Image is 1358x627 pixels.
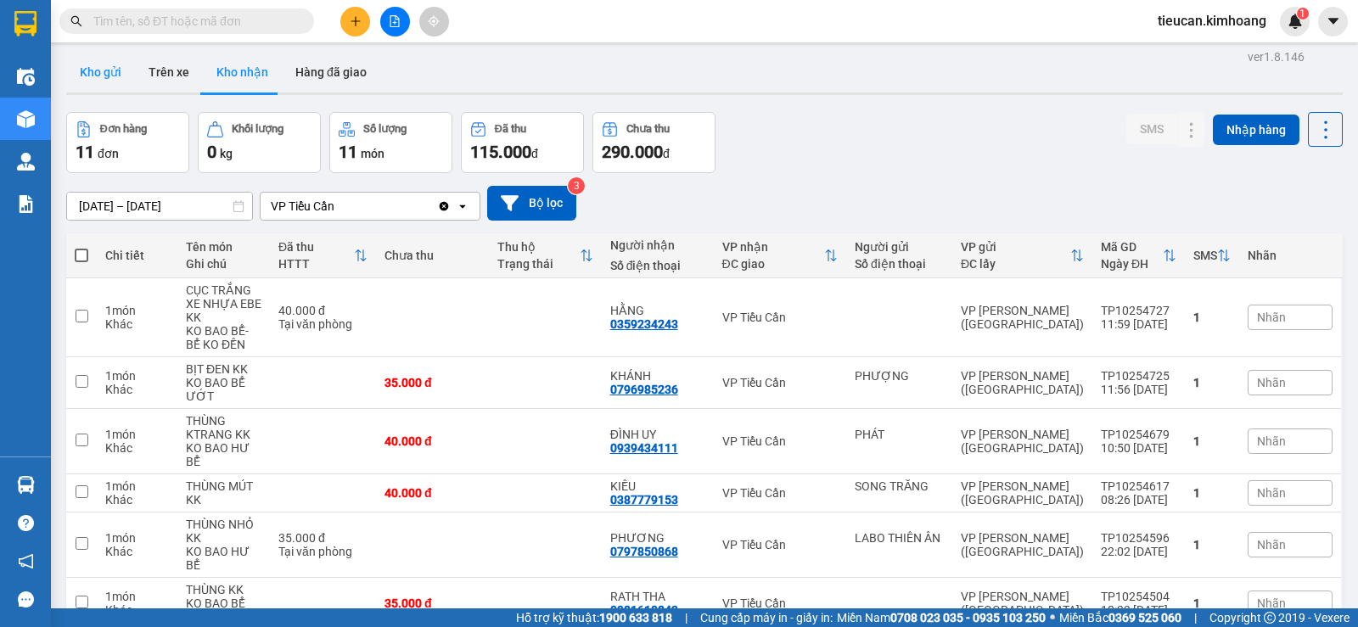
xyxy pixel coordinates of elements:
[17,153,35,171] img: warehouse-icon
[1101,479,1176,493] div: TP10254617
[722,376,838,389] div: VP Tiểu Cần
[428,15,440,27] span: aim
[1101,257,1163,271] div: Ngày ĐH
[186,283,261,324] div: CỤC TRẮNG XE NHỰA EBE KK
[516,608,672,627] span: Hỗ trợ kỹ thuật:
[610,383,678,396] div: 0796985236
[599,611,672,624] strong: 1900 633 818
[610,603,678,617] div: 0981610843
[610,531,705,545] div: PHƯƠNG
[186,545,261,572] div: KO BAO HƯ BỂ
[568,177,585,194] sup: 3
[1299,8,1305,20] span: 1
[1101,531,1176,545] div: TP10254596
[855,479,944,493] div: SONG TRĂNG
[67,193,252,220] input: Select a date range.
[1101,369,1176,383] div: TP10254725
[419,7,449,36] button: aim
[495,123,526,135] div: Đã thu
[1193,434,1231,448] div: 1
[961,240,1070,254] div: VP gửi
[278,317,368,331] div: Tại văn phòng
[1297,8,1309,20] sup: 1
[610,590,705,603] div: RATH THA
[610,479,705,493] div: KIỀU
[105,531,169,545] div: 1 món
[610,493,678,507] div: 0387779153
[961,257,1070,271] div: ĐC lấy
[17,110,35,128] img: warehouse-icon
[186,583,261,596] div: THÙNG KK
[1101,383,1176,396] div: 11:56 [DATE]
[890,611,1046,624] strong: 0708 023 035 - 0935 103 250
[1059,608,1181,627] span: Miền Bắc
[271,198,334,215] div: VP Tiểu Cần
[1144,10,1280,31] span: tieucan.kimhoang
[714,233,846,278] th: Toggle SortBy
[961,590,1084,617] div: VP [PERSON_NAME] ([GEOGRAPHIC_DATA])
[1126,114,1177,144] button: SMS
[1101,493,1176,507] div: 08:26 [DATE]
[186,362,261,376] div: BỊT ĐEN KK
[456,199,469,213] svg: open
[1185,233,1239,278] th: Toggle SortBy
[961,531,1084,558] div: VP [PERSON_NAME] ([GEOGRAPHIC_DATA])
[961,479,1084,507] div: VP [PERSON_NAME] ([GEOGRAPHIC_DATA])
[663,147,670,160] span: đ
[186,376,261,403] div: KO BAO BỂ ƯỚT
[489,233,602,278] th: Toggle SortBy
[1257,434,1286,448] span: Nhãn
[1193,596,1231,610] div: 1
[14,11,36,36] img: logo-vxr
[105,304,169,317] div: 1 món
[105,479,169,493] div: 1 món
[1101,304,1176,317] div: TP10254727
[278,531,368,545] div: 35.000 đ
[105,249,169,262] div: Chi tiết
[17,195,35,213] img: solution-icon
[1101,603,1176,617] div: 18:23 [DATE]
[961,428,1084,455] div: VP [PERSON_NAME] ([GEOGRAPHIC_DATA])
[497,240,580,254] div: Thu hộ
[18,591,34,607] span: message
[592,112,715,173] button: Chưa thu290.000đ
[722,240,824,254] div: VP nhận
[384,596,480,610] div: 35.000 đ
[722,486,838,500] div: VP Tiểu Cần
[722,311,838,324] div: VP Tiểu Cần
[1193,538,1231,551] div: 1
[1101,317,1176,331] div: 11:59 [DATE]
[1257,311,1286,324] span: Nhãn
[203,52,282,92] button: Kho nhận
[384,434,480,448] div: 40.000 đ
[186,441,261,468] div: KO BAO HƯ BỂ
[105,493,169,507] div: Khác
[380,7,410,36] button: file-add
[105,383,169,396] div: Khác
[461,112,584,173] button: Đã thu115.000đ
[135,52,203,92] button: Trên xe
[1248,48,1305,66] div: ver 1.8.146
[186,518,261,545] div: THÙNG NHỎ KK
[685,608,687,627] span: |
[470,142,531,162] span: 115.000
[270,233,376,278] th: Toggle SortBy
[610,304,705,317] div: HẰNG
[961,369,1084,396] div: VP [PERSON_NAME] ([GEOGRAPHIC_DATA])
[487,186,576,221] button: Bộ lọc
[278,304,368,317] div: 40.000 đ
[700,608,833,627] span: Cung cấp máy in - giấy in:
[76,142,94,162] span: 11
[1193,486,1231,500] div: 1
[384,376,480,389] div: 35.000 đ
[66,112,189,173] button: Đơn hàng11đơn
[105,317,169,331] div: Khác
[384,486,480,500] div: 40.000 đ
[1264,612,1276,624] span: copyright
[1108,611,1181,624] strong: 0369 525 060
[232,123,283,135] div: Khối lượng
[610,545,678,558] div: 0797850868
[350,15,362,27] span: plus
[952,233,1092,278] th: Toggle SortBy
[18,553,34,569] span: notification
